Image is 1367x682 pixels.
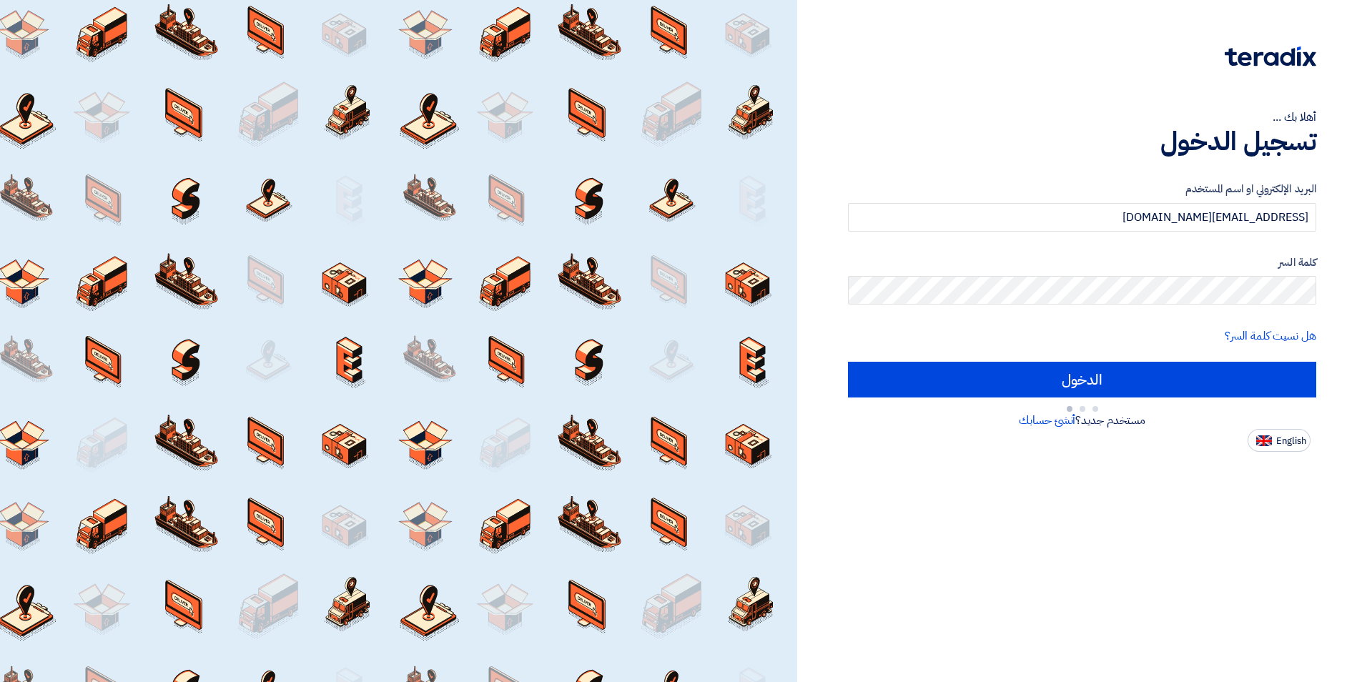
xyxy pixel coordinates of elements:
div: مستخدم جديد؟ [848,412,1316,429]
a: هل نسيت كلمة السر؟ [1225,327,1316,345]
span: English [1276,436,1306,446]
input: أدخل بريد العمل الإلكتروني او اسم المستخدم الخاص بك ... [848,203,1316,232]
button: English [1248,429,1311,452]
label: كلمة السر [848,254,1316,271]
input: الدخول [848,362,1316,397]
label: البريد الإلكتروني او اسم المستخدم [848,181,1316,197]
img: en-US.png [1256,435,1272,446]
a: أنشئ حسابك [1019,412,1075,429]
img: Teradix logo [1225,46,1316,66]
div: أهلا بك ... [848,109,1316,126]
h1: تسجيل الدخول [848,126,1316,157]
